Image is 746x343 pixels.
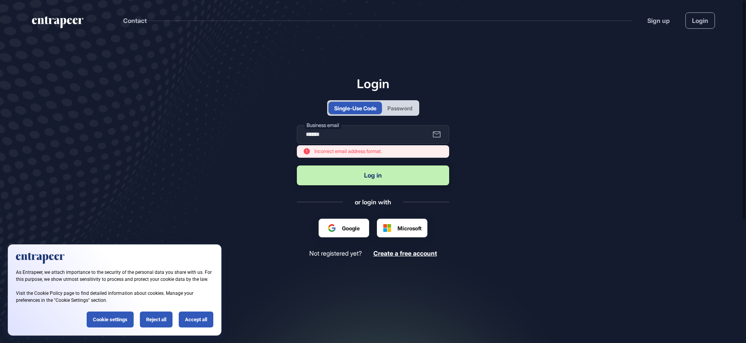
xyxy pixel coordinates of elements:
[297,76,449,91] h1: Login
[297,165,449,185] button: Log in
[309,250,362,257] span: Not registered yet?
[305,121,341,129] label: Business email
[334,104,376,112] div: Single-Use Code
[314,148,382,155] span: Incorrect email address format.
[355,198,391,206] div: or login with
[397,224,422,232] span: Microsoft
[685,12,715,29] a: Login
[123,16,147,26] button: Contact
[647,16,670,25] a: Sign up
[387,104,412,112] div: Password
[31,16,84,31] a: entrapeer-logo
[373,250,437,257] a: Create a free account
